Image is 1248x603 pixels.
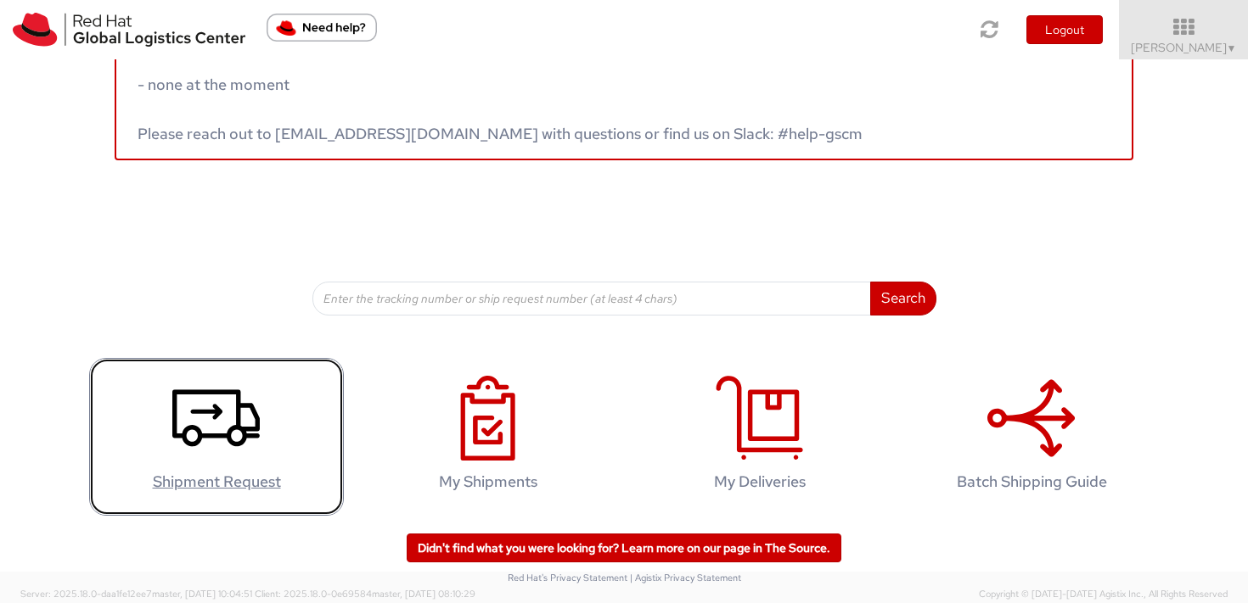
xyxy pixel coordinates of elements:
[1026,15,1103,44] button: Logout
[89,358,344,516] a: Shipment Request
[13,13,245,47] img: rh-logistics-00dfa346123c4ec078e1.svg
[630,572,741,583] a: | Agistix Privacy Statement
[361,358,616,516] a: My Shipments
[979,588,1228,601] span: Copyright © [DATE]-[DATE] Agistix Inc., All Rights Reserved
[650,473,869,490] h4: My Deliveries
[632,358,887,516] a: My Deliveries
[870,282,936,315] button: Search
[152,588,252,600] span: master, [DATE] 10:04:51
[372,588,475,600] span: master, [DATE] 08:10:29
[508,572,627,583] a: Red Hat's Privacy Statement
[255,588,475,600] span: Client: 2025.18.0-0e69584
[107,473,326,490] h4: Shipment Request
[1131,40,1237,55] span: [PERSON_NAME]
[267,14,377,42] button: Need help?
[20,588,252,600] span: Server: 2025.18.0-daa1fe12ee7
[1227,42,1237,55] span: ▼
[312,282,871,315] input: Enter the tracking number or ship request number (at least 4 chars)
[904,358,1159,516] a: Batch Shipping Guide
[379,473,598,490] h4: My Shipments
[115,23,1133,160] a: Service disruptions - none at the moment Please reach out to [EMAIL_ADDRESS][DOMAIN_NAME] with qu...
[138,75,863,143] span: - none at the moment Please reach out to [EMAIL_ADDRESS][DOMAIN_NAME] with questions or find us o...
[407,533,841,562] a: Didn't find what you were looking for? Learn more on our page in The Source.
[922,473,1141,490] h4: Batch Shipping Guide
